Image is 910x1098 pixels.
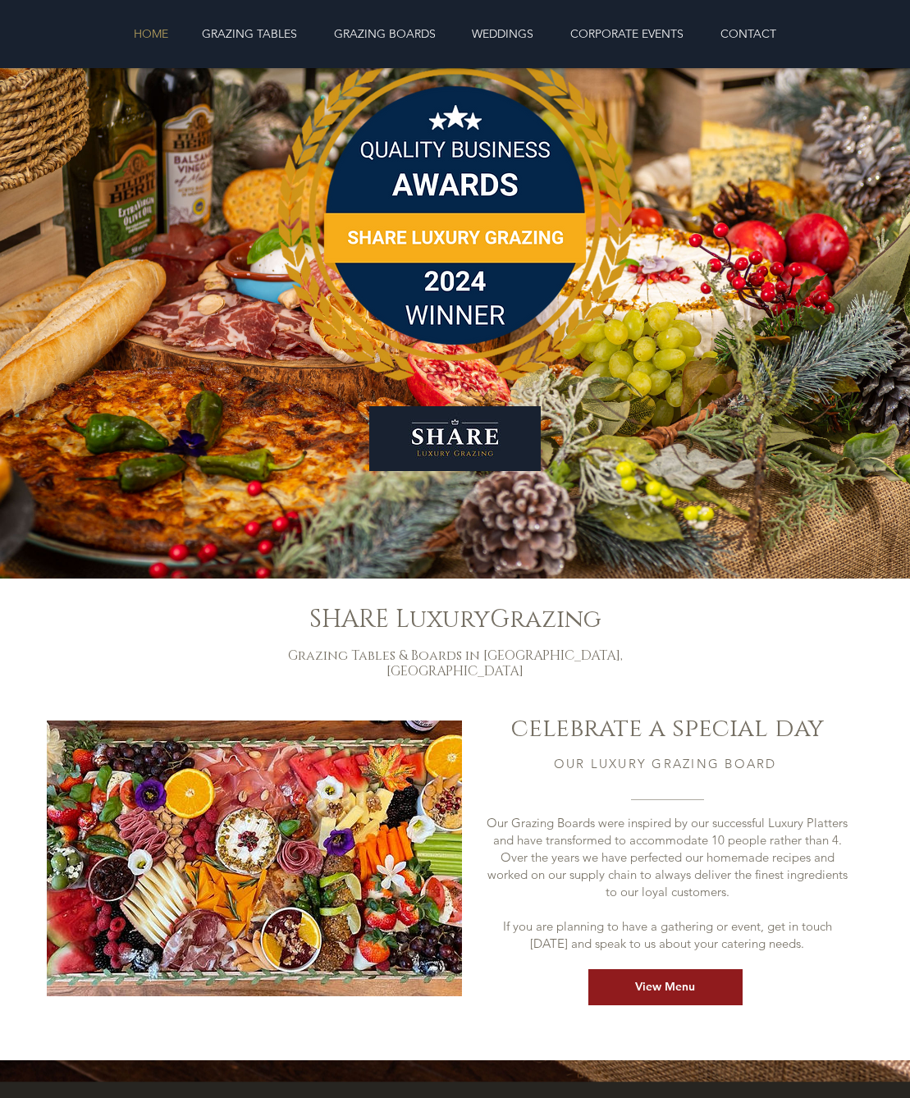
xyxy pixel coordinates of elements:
span: OUR LUXURY GRAZING BOARD [554,756,777,771]
p: GRAZING BOARDS [326,17,444,50]
a: CONTACT [704,17,792,50]
p: CONTACT [712,17,784,50]
nav: Site [54,17,857,50]
a: HOME [118,17,183,50]
img: Party Grazing Board - Share Luxury Grazing_edited.jpg [47,721,462,996]
p: HOME [126,17,176,50]
span: View Menu [635,979,695,995]
span: Grazing [490,603,601,636]
a: GRAZING BOARDS [315,17,455,50]
a: WEDDINGS [455,17,550,50]
span: SHARE Lux [309,603,442,636]
p: If you are planning to have a gathering or event, get in touch [DATE] and speak to us about your ... [485,917,850,952]
p: Our Grazing Boards were inspired by our successful Luxury Platters and have transformed to accomm... [485,814,850,917]
span: Grazing Tables & Board [288,647,456,665]
a: View Menu [588,969,743,1005]
p: CORPORATE EVENTS [562,17,692,50]
p: WEDDINGS [464,17,542,50]
h2: celebrate a special day [481,711,854,746]
p: GRAZING TABLES [194,17,305,50]
span: ury [442,603,490,636]
a: GRAZING TABLES [183,17,315,50]
span: s in [GEOGRAPHIC_DATA], [GEOGRAPHIC_DATA] [386,647,623,680]
a: CORPORATE EVENTS [550,17,704,50]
